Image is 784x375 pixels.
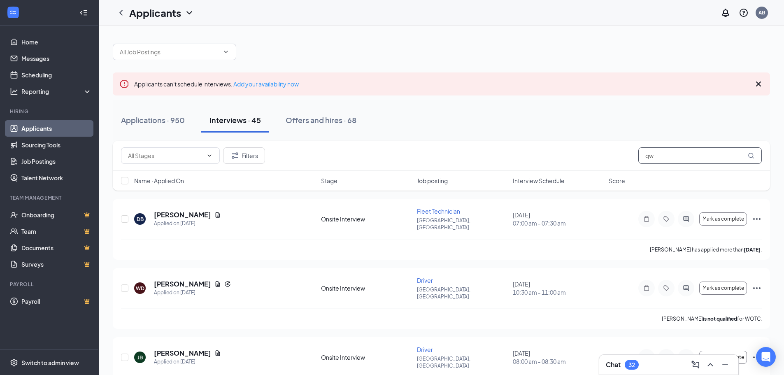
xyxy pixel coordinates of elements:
svg: Analysis [10,87,18,95]
span: Name · Applied On [134,177,184,185]
svg: Document [214,350,221,356]
svg: ChevronLeft [116,8,126,18]
span: Job posting [417,177,448,185]
svg: MagnifyingGlass [748,152,754,159]
svg: Error [119,79,129,89]
div: Offers and hires · 68 [286,115,356,125]
a: PayrollCrown [21,293,92,310]
p: [GEOGRAPHIC_DATA], [GEOGRAPHIC_DATA] [417,355,508,369]
button: Mark as complete [699,351,747,364]
span: Interview Schedule [513,177,565,185]
a: Applicants [21,120,92,137]
a: Add your availability now [233,80,299,88]
svg: Minimize [720,360,730,370]
h3: Chat [606,360,621,369]
a: Messages [21,50,92,67]
div: Applied on [DATE] [154,358,221,366]
div: DB [137,216,144,223]
h5: [PERSON_NAME] [154,210,211,219]
svg: Note [642,216,651,222]
span: 07:00 am - 07:30 am [513,219,604,227]
a: Talent Network [21,170,92,186]
b: is not qualified [703,316,737,322]
svg: ActiveChat [681,354,691,361]
div: Interviews · 45 [209,115,261,125]
a: Home [21,34,92,50]
button: Filter Filters [223,147,265,164]
svg: Settings [10,359,18,367]
span: Stage [321,177,337,185]
svg: Filter [230,151,240,161]
div: [DATE] [513,280,604,296]
svg: ChevronUp [705,360,715,370]
p: [GEOGRAPHIC_DATA], [GEOGRAPHIC_DATA] [417,286,508,300]
svg: Ellipses [752,283,762,293]
div: Onsite Interview [321,353,412,361]
input: Search in interviews [638,147,762,164]
a: SurveysCrown [21,256,92,273]
span: Driver [417,346,433,353]
span: Mark as complete [703,216,744,222]
div: Onsite Interview [321,215,412,223]
svg: Reapply [224,281,231,287]
button: Mark as complete [699,282,747,295]
button: Mark as complete [699,212,747,226]
button: ComposeMessage [689,358,702,371]
p: [PERSON_NAME] has applied more than . [650,246,762,253]
svg: ComposeMessage [691,360,700,370]
svg: ActiveChat [681,285,691,291]
svg: QuestionInfo [739,8,749,18]
svg: Note [642,354,651,361]
p: [GEOGRAPHIC_DATA], [GEOGRAPHIC_DATA] [417,217,508,231]
a: Sourcing Tools [21,137,92,153]
input: All Stages [128,151,203,160]
svg: Tag [661,354,671,361]
div: Reporting [21,87,92,95]
span: 10:30 am - 11:00 am [513,288,604,296]
a: OnboardingCrown [21,207,92,223]
svg: Ellipses [752,352,762,362]
div: Switch to admin view [21,359,79,367]
div: JB [137,354,143,361]
svg: Ellipses [752,214,762,224]
div: [DATE] [513,211,604,227]
button: Minimize [719,358,732,371]
span: Applicants can't schedule interviews. [134,80,299,88]
svg: Cross [754,79,763,89]
svg: Document [214,212,221,218]
svg: Notifications [721,8,730,18]
svg: Tag [661,216,671,222]
h5: [PERSON_NAME] [154,280,211,289]
span: Driver [417,277,433,284]
a: TeamCrown [21,223,92,240]
svg: ActiveChat [681,216,691,222]
div: Applied on [DATE] [154,219,221,228]
svg: Document [214,281,221,287]
b: [DATE] [744,247,761,253]
div: Open Intercom Messenger [756,347,776,367]
svg: WorkstreamLogo [9,8,17,16]
span: Fleet Technician [417,207,460,215]
div: WD [136,285,144,292]
div: AB [758,9,765,16]
a: DocumentsCrown [21,240,92,256]
h1: Applicants [129,6,181,20]
div: [DATE] [513,349,604,366]
svg: Collapse [79,9,88,17]
div: Payroll [10,281,90,288]
svg: ChevronDown [184,8,194,18]
a: Scheduling [21,67,92,83]
svg: ChevronDown [223,49,229,55]
button: ChevronUp [704,358,717,371]
div: 32 [628,361,635,368]
div: Onsite Interview [321,284,412,292]
input: All Job Postings [120,47,219,56]
h5: [PERSON_NAME] [154,349,211,358]
div: Hiring [10,108,90,115]
a: Job Postings [21,153,92,170]
svg: Tag [661,285,671,291]
div: Team Management [10,194,90,201]
div: Applications · 950 [121,115,185,125]
span: Score [609,177,625,185]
